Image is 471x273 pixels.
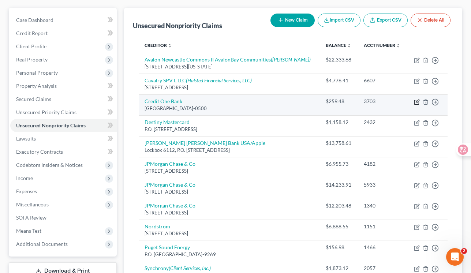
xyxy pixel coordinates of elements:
[326,98,352,105] div: $259.48
[16,175,33,181] span: Income
[16,162,83,168] span: Codebtors Insiders & Notices
[10,27,117,40] a: Credit Report
[145,77,252,83] a: Cavalry SPV I, LLC(Halsted Financial Services, LLC)
[10,119,117,132] a: Unsecured Nonpriority Claims
[10,93,117,106] a: Secured Claims
[364,244,401,251] div: 1466
[16,70,58,76] span: Personal Property
[364,98,401,105] div: 3703
[364,42,400,48] a: Acct Number unfold_more
[326,160,352,168] div: $6,955.73
[16,149,63,155] span: Executory Contracts
[16,228,41,234] span: Means Test
[10,211,117,224] a: SOFA Review
[326,181,352,188] div: $14,233.91
[396,44,400,48] i: unfold_more
[145,42,172,48] a: Creditor unfold_more
[446,248,464,266] iframe: Intercom live chat
[347,44,351,48] i: unfold_more
[145,161,195,167] a: JPMorgan Chase & Co
[271,56,311,63] i: ([PERSON_NAME])
[145,202,195,209] a: JPMorgan Chase & Co
[145,119,190,125] a: Destiny Mastercard
[145,147,314,154] div: Lockbox 6112, P.O. [STREET_ADDRESS]
[16,43,46,49] span: Client Profile
[326,265,352,272] div: $1,873.12
[145,251,314,258] div: P.O. [GEOGRAPHIC_DATA]-9269
[364,202,401,209] div: 1340
[145,84,314,91] div: [STREET_ADDRESS]
[16,96,51,102] span: Secured Claims
[10,106,117,119] a: Unsecured Priority Claims
[364,119,401,126] div: 2432
[169,265,211,271] i: (Client Services, Inc.)
[10,132,117,145] a: Lawsuits
[326,119,352,126] div: $1,158.12
[16,30,48,36] span: Credit Report
[364,160,401,168] div: 4182
[16,201,49,207] span: Miscellaneous
[326,244,352,251] div: $156.98
[326,223,352,230] div: $6,888.55
[16,188,37,194] span: Expenses
[133,21,222,30] div: Unsecured Nonpriority Claims
[168,44,172,48] i: unfold_more
[145,56,311,63] a: Avalon Newcastle Commons II AvalonBay Communities([PERSON_NAME])
[145,126,314,133] div: P.O. [STREET_ADDRESS]
[145,105,314,112] div: [GEOGRAPHIC_DATA]-0500
[10,14,117,27] a: Case Dashboard
[318,14,360,27] button: Import CSV
[145,63,314,70] div: [STREET_ADDRESS][US_STATE]
[145,209,314,216] div: [STREET_ADDRESS]
[16,122,86,128] span: Unsecured Nonpriority Claims
[326,202,352,209] div: $12,203.48
[145,182,195,188] a: JPMorgan Chase & Co
[16,241,68,247] span: Additional Documents
[186,77,252,83] i: (Halsted Financial Services, LLC)
[10,145,117,158] a: Executory Contracts
[16,135,36,142] span: Lawsuits
[16,109,76,115] span: Unsecured Priority Claims
[145,223,170,229] a: Nordstrom
[364,265,401,272] div: 2057
[326,42,351,48] a: Balance unfold_more
[16,56,48,63] span: Real Property
[364,223,401,230] div: 1151
[145,188,314,195] div: [STREET_ADDRESS]
[145,98,182,104] a: Credit One Bank
[270,14,315,27] button: New Claim
[145,244,190,250] a: Puget Sound Energy
[145,265,211,271] a: Synchrony(Client Services, Inc.)
[145,230,314,237] div: [STREET_ADDRESS]
[364,181,401,188] div: 5933
[326,56,352,63] div: $22,333.68
[10,79,117,93] a: Property Analysis
[364,77,401,84] div: 6607
[326,139,352,147] div: $13,758.61
[326,77,352,84] div: $4,776.41
[16,214,46,221] span: SOFA Review
[461,248,467,254] span: 2
[363,14,408,27] a: Export CSV
[411,14,451,27] button: Delete All
[145,168,314,175] div: [STREET_ADDRESS]
[16,83,57,89] span: Property Analysis
[145,140,265,146] a: [PERSON_NAME] [PERSON_NAME] Bank USA/Apple
[16,17,53,23] span: Case Dashboard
